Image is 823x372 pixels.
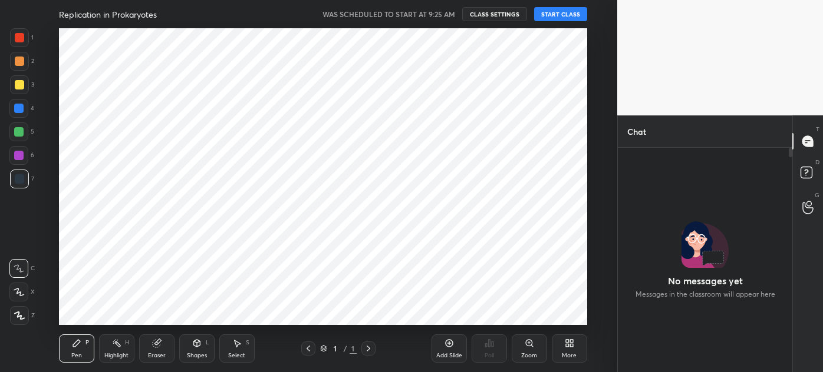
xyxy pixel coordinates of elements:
div: Shapes [187,353,207,358]
p: G [815,191,819,200]
div: 6 [9,146,34,165]
div: 2 [10,52,34,71]
h5: WAS SCHEDULED TO START AT 9:25 AM [322,9,455,19]
p: T [816,125,819,134]
div: 1 [10,28,34,47]
div: More [562,353,577,358]
div: H [125,340,129,346]
h4: Replication in Prokaryotes [59,9,157,20]
div: P [85,340,89,346]
div: 1 [350,343,357,354]
div: Select [228,353,245,358]
button: CLASS SETTINGS [462,7,527,21]
div: Pen [71,353,82,358]
div: Highlight [104,353,129,358]
button: START CLASS [534,7,587,21]
p: Chat [618,116,656,147]
div: C [9,259,35,278]
p: D [815,158,819,167]
div: L [206,340,209,346]
div: 4 [9,99,34,118]
div: Zoom [521,353,537,358]
div: 7 [10,170,34,188]
div: Z [10,306,35,325]
div: X [9,283,35,301]
div: Eraser [148,353,166,358]
div: Add Slide [436,353,462,358]
div: 1 [330,345,341,352]
div: 5 [9,122,34,141]
div: / [344,345,347,352]
div: 3 [10,75,34,94]
div: S [246,340,249,346]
